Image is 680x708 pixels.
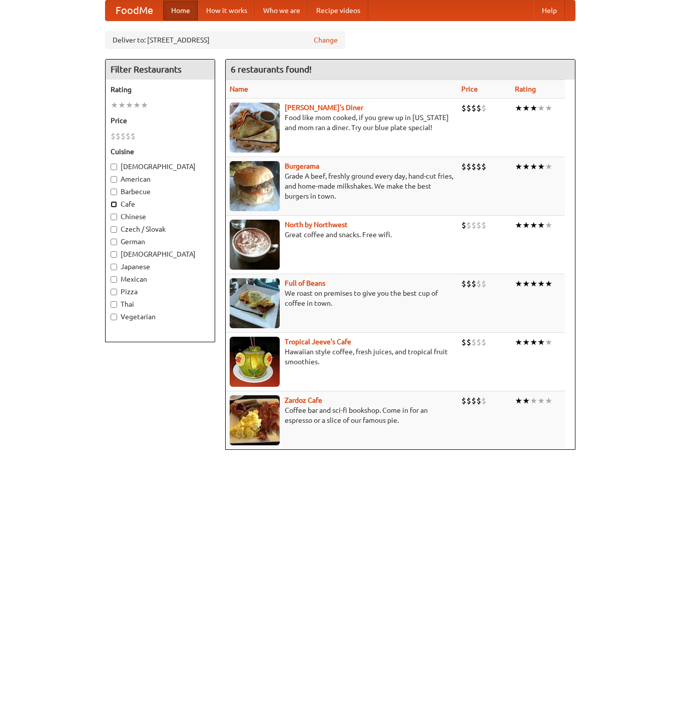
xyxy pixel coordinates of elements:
[111,276,117,283] input: Mexican
[466,220,471,231] li: $
[255,1,308,21] a: Who we are
[530,161,537,172] li: ★
[111,226,117,233] input: Czech / Slovak
[111,287,210,297] label: Pizza
[545,220,552,231] li: ★
[471,337,476,348] li: $
[471,395,476,406] li: $
[285,162,319,170] a: Burgerama
[230,337,280,387] img: jeeves.jpg
[116,131,121,142] li: $
[111,116,210,126] h5: Price
[106,1,163,21] a: FoodMe
[285,279,325,287] a: Full of Beans
[105,31,345,49] div: Deliver to: [STREET_ADDRESS]
[111,301,117,308] input: Thai
[118,100,126,111] li: ★
[545,337,552,348] li: ★
[530,220,537,231] li: ★
[466,278,471,289] li: $
[314,35,338,45] a: Change
[481,337,486,348] li: $
[126,100,133,111] li: ★
[285,396,322,404] a: Zardoz Cafe
[126,131,131,142] li: $
[230,405,453,425] p: Coffee bar and sci-fi bookshop. Come in for an espresso or a slice of our famous pie.
[111,262,210,272] label: Japanese
[522,337,530,348] li: ★
[466,395,471,406] li: $
[461,337,466,348] li: $
[534,1,565,21] a: Help
[476,220,481,231] li: $
[515,395,522,406] li: ★
[111,312,210,322] label: Vegetarian
[230,230,453,240] p: Great coffee and snacks. Free wifi.
[163,1,198,21] a: Home
[545,395,552,406] li: ★
[515,278,522,289] li: ★
[522,278,530,289] li: ★
[537,337,545,348] li: ★
[121,131,126,142] li: $
[111,251,117,258] input: [DEMOGRAPHIC_DATA]
[111,299,210,309] label: Thai
[537,278,545,289] li: ★
[466,337,471,348] li: $
[461,85,478,93] a: Price
[530,337,537,348] li: ★
[111,189,117,195] input: Barbecue
[537,161,545,172] li: ★
[537,103,545,114] li: ★
[515,337,522,348] li: ★
[530,103,537,114] li: ★
[230,395,280,445] img: zardoz.jpg
[461,395,466,406] li: $
[471,103,476,114] li: $
[461,220,466,231] li: $
[466,103,471,114] li: $
[481,103,486,114] li: $
[481,220,486,231] li: $
[111,164,117,170] input: [DEMOGRAPHIC_DATA]
[230,161,280,211] img: burgerama.jpg
[466,161,471,172] li: $
[231,65,312,74] ng-pluralize: 6 restaurants found!
[230,278,280,328] img: beans.jpg
[515,85,536,93] a: Rating
[111,187,210,197] label: Barbecue
[481,161,486,172] li: $
[111,237,210,247] label: German
[230,103,280,153] img: sallys.jpg
[230,347,453,367] p: Hawaiian style coffee, fresh juices, and tropical fruit smoothies.
[545,103,552,114] li: ★
[111,274,210,284] label: Mexican
[481,278,486,289] li: $
[522,103,530,114] li: ★
[522,220,530,231] li: ★
[476,161,481,172] li: $
[476,278,481,289] li: $
[106,60,215,80] h4: Filter Restaurants
[285,104,363,112] a: [PERSON_NAME]'s Diner
[133,100,141,111] li: ★
[230,288,453,308] p: We roast on premises to give you the best cup of coffee in town.
[230,171,453,201] p: Grade A beef, freshly ground every day, hand-cut fries, and home-made milkshakes. We make the bes...
[111,131,116,142] li: $
[545,161,552,172] li: ★
[476,337,481,348] li: $
[461,103,466,114] li: $
[111,249,210,259] label: [DEMOGRAPHIC_DATA]
[285,221,348,229] a: North by Northwest
[471,161,476,172] li: $
[111,212,210,222] label: Chinese
[537,395,545,406] li: ★
[530,395,537,406] li: ★
[471,220,476,231] li: $
[285,338,351,346] a: Tropical Jeeve's Cafe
